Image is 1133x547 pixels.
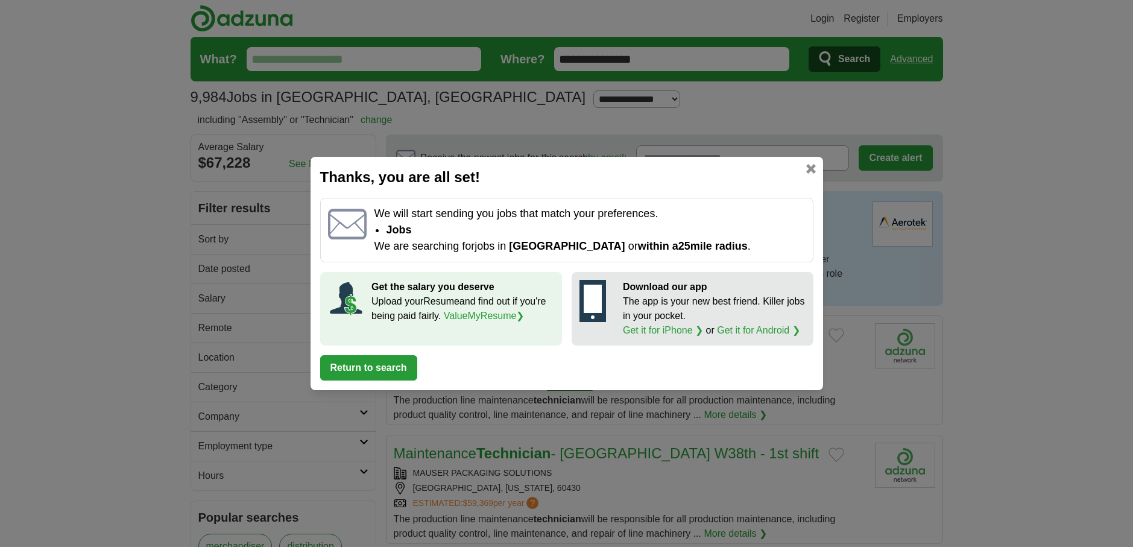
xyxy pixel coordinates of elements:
[320,355,417,381] button: Return to search
[623,294,806,338] p: The app is your new best friend. Killer jobs in your pocket. or
[638,240,748,252] span: within a 25 mile radius
[374,206,805,222] p: We will start sending you jobs that match your preferences.
[623,325,703,335] a: Get it for iPhone ❯
[386,222,805,238] li: jobs
[374,238,805,255] p: We are searching for jobs in or .
[371,294,554,323] p: Upload your Resume and find out if you're being paid fairly.
[623,280,806,294] p: Download our app
[371,280,554,294] p: Get the salary you deserve
[320,166,813,188] h2: Thanks, you are all set!
[717,325,800,335] a: Get it for Android ❯
[444,311,525,321] a: ValueMyResume❯
[509,240,625,252] span: [GEOGRAPHIC_DATA]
